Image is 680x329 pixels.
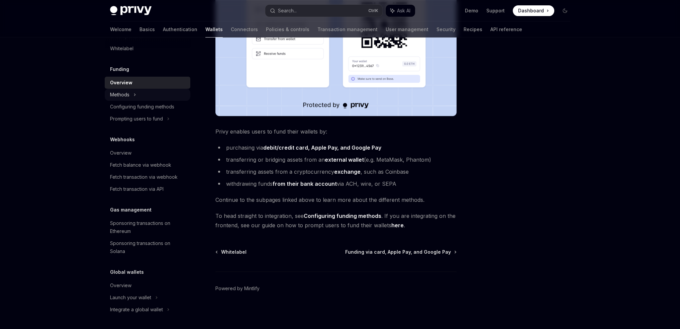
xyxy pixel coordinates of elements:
a: Welcome [110,21,131,37]
div: Fetch transaction via API [110,185,164,193]
span: Continue to the subpages linked above to learn more about the different methods. [215,195,457,204]
div: Whitelabel [110,45,133,53]
span: Privy enables users to fund their wallets by: [215,127,457,136]
a: API reference [490,21,522,37]
a: Connectors [231,21,258,37]
span: Ctrl K [368,8,378,13]
div: Sponsoring transactions on Solana [110,239,186,255]
h5: Gas management [110,206,152,214]
h5: Global wallets [110,268,144,276]
a: Funding via card, Apple Pay, and Google Pay [345,249,456,255]
a: Authentication [163,21,197,37]
div: Integrate a global wallet [110,306,163,314]
a: Fetch balance via webhook [105,159,190,171]
a: debit/credit card, Apple Pay, and Google Pay [263,144,381,151]
a: Policies & controls [266,21,309,37]
span: Ask AI [397,7,410,14]
li: purchasing via [215,143,457,152]
span: To head straight to integration, see . If you are integrating on the frontend, see our guide on h... [215,211,457,230]
div: Overview [110,79,132,87]
a: Overview [105,77,190,89]
a: Support [486,7,505,14]
button: Toggle dark mode [560,5,570,16]
div: Configuring funding methods [110,103,174,111]
a: Wallets [205,21,223,37]
a: Transaction management [317,21,378,37]
div: Prompting users to fund [110,115,163,123]
a: Overview [105,279,190,292]
li: withdrawing funds via ACH, wire, or SEPA [215,179,457,188]
a: Demo [465,7,478,14]
a: Fetch transaction via API [105,183,190,195]
a: Configuring funding methods [304,213,381,220]
div: Overview [110,281,131,290]
h5: Funding [110,65,129,73]
a: Basics [139,21,155,37]
a: Powered by Mintlify [215,285,260,292]
button: Search...CtrlK [265,5,382,17]
a: from their bank account [273,180,337,187]
div: Methods [110,91,129,99]
a: User management [386,21,428,37]
a: Sponsoring transactions on Solana [105,237,190,257]
div: Fetch transaction via webhook [110,173,178,181]
a: Configuring funding methods [105,101,190,113]
span: Dashboard [518,7,544,14]
a: Security [436,21,456,37]
h5: Webhooks [110,136,135,144]
div: Search... [278,7,297,15]
span: Funding via card, Apple Pay, and Google Pay [345,249,451,255]
div: Launch your wallet [110,294,151,302]
span: Whitelabel [221,249,247,255]
a: Sponsoring transactions on Ethereum [105,217,190,237]
a: Whitelabel [105,43,190,55]
div: Sponsoring transactions on Ethereum [110,219,186,235]
a: Whitelabel [216,249,247,255]
li: transferring or bridging assets from an (e.g. MetaMask, Phantom) [215,155,457,164]
a: external wallet [325,156,364,163]
li: transferring assets from a cryptocurrency , such as Coinbase [215,167,457,176]
a: here [391,222,404,229]
a: Recipes [464,21,482,37]
a: exchange [334,168,361,175]
button: Ask AI [386,5,415,17]
a: Fetch transaction via webhook [105,171,190,183]
div: Overview [110,149,131,157]
a: Overview [105,147,190,159]
img: dark logo [110,6,152,15]
a: Dashboard [513,5,554,16]
div: Fetch balance via webhook [110,161,171,169]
